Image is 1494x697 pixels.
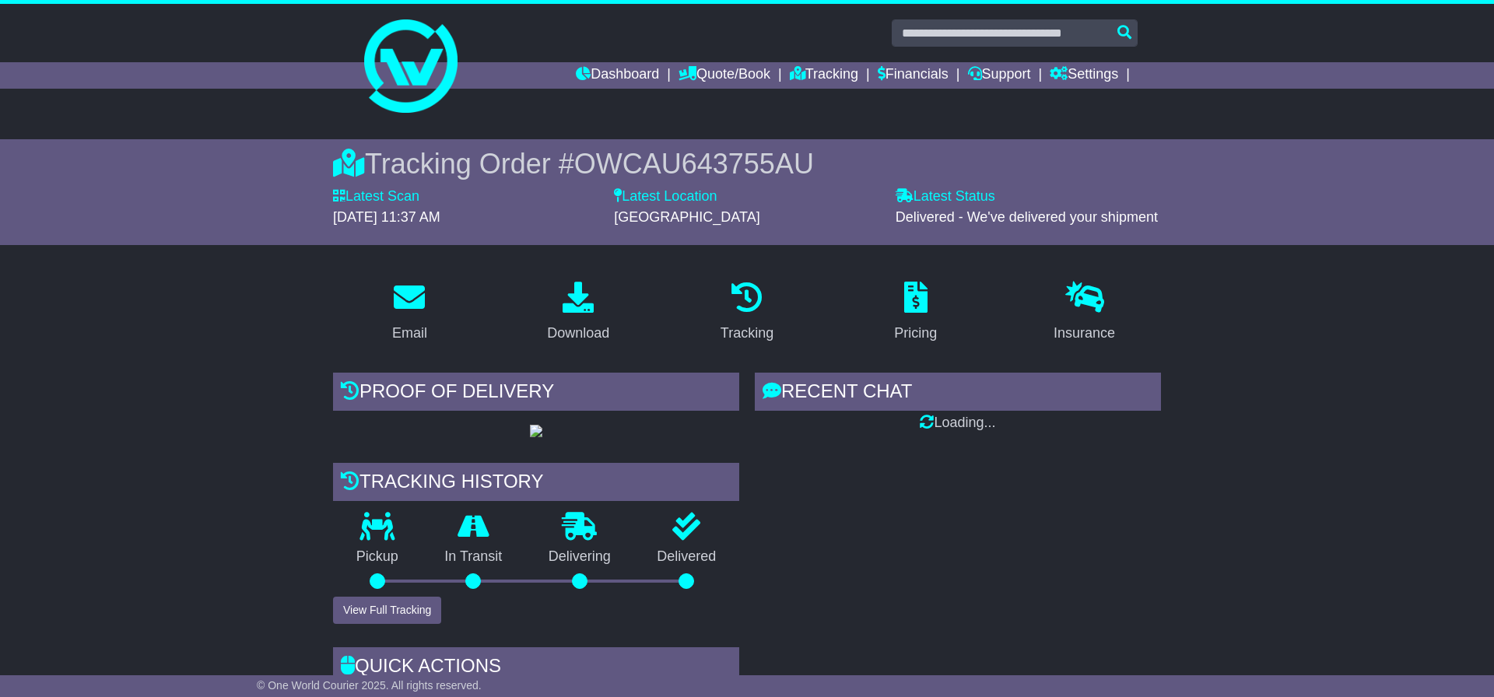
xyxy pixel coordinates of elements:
div: Email [392,323,427,344]
a: Tracking [790,62,858,89]
div: Loading... [755,415,1161,432]
div: Download [547,323,609,344]
div: Tracking history [333,463,739,505]
span: [DATE] 11:37 AM [333,209,440,225]
a: Dashboard [576,62,659,89]
label: Latest Scan [333,188,419,205]
label: Latest Location [614,188,717,205]
span: OWCAU643755AU [574,148,814,180]
a: Insurance [1043,276,1125,349]
p: Pickup [333,548,422,566]
div: Tracking Order # [333,147,1161,180]
div: Tracking [721,323,773,344]
a: Pricing [884,276,947,349]
span: © One World Courier 2025. All rights reserved. [257,679,482,692]
a: Settings [1050,62,1118,89]
div: Pricing [894,323,937,344]
div: RECENT CHAT [755,373,1161,415]
span: [GEOGRAPHIC_DATA] [614,209,759,225]
button: View Full Tracking [333,597,441,624]
a: Download [537,276,619,349]
span: Delivered - We've delivered your shipment [896,209,1158,225]
a: Financials [878,62,949,89]
a: Email [382,276,437,349]
img: GetPodImage [530,425,542,437]
div: Proof of Delivery [333,373,739,415]
div: Insurance [1054,323,1115,344]
p: In Transit [422,548,526,566]
label: Latest Status [896,188,995,205]
p: Delivered [634,548,740,566]
a: Support [968,62,1031,89]
div: Quick Actions [333,647,739,689]
a: Tracking [710,276,784,349]
p: Delivering [525,548,634,566]
a: Quote/Book [679,62,770,89]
